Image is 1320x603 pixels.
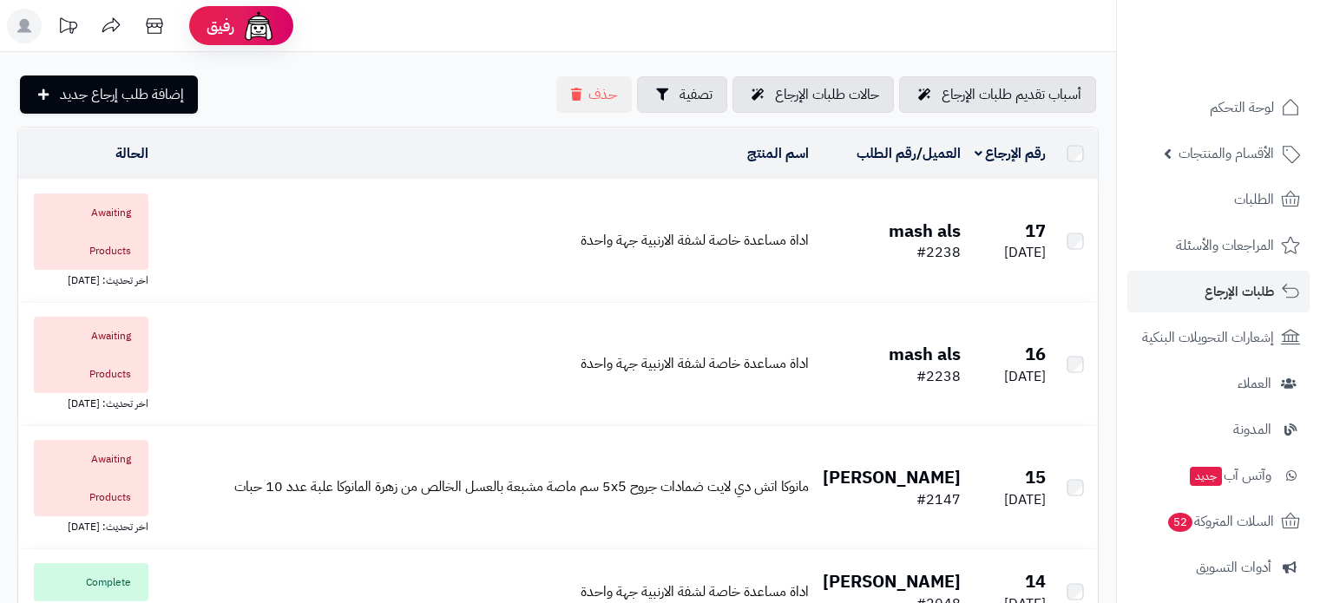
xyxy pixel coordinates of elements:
span: Awaiting Products [34,317,148,393]
div: اخر تحديث: [DATE] [25,270,148,288]
button: حذف [556,76,632,113]
span: #2238 [916,242,961,263]
span: أدوات التسويق [1196,555,1271,580]
span: Awaiting Products [34,193,148,270]
b: [PERSON_NAME] [823,464,961,490]
span: طلبات الإرجاع [1205,279,1274,304]
a: أسباب تقديم طلبات الإرجاع [899,76,1096,113]
span: الأقسام والمنتجات [1179,141,1274,166]
a: اداة مساعدة خاصة لشفة الارنبية جهة واحدة [581,581,809,602]
b: 17 [1025,218,1046,244]
a: طلبات الإرجاع [1127,271,1310,312]
span: حذف [588,84,617,105]
a: لوحة التحكم [1127,87,1310,128]
span: #2238 [916,366,961,387]
div: اخر تحديث: [DATE] [25,393,148,411]
td: / [816,128,968,179]
a: وآتس آبجديد [1127,455,1310,496]
span: إشعارات التحويلات البنكية [1142,325,1274,350]
a: الحالة [115,143,148,164]
a: أدوات التسويق [1127,547,1310,588]
a: رقم الإرجاع [975,143,1047,164]
img: ai-face.png [241,9,276,43]
a: اداة مساعدة خاصة لشفة الارنبية جهة واحدة [581,353,809,374]
span: [DATE] [1004,489,1046,510]
img: logo-2.png [1202,44,1304,81]
span: تصفية [680,84,713,105]
span: الطلبات [1234,187,1274,212]
a: المراجعات والأسئلة [1127,225,1310,266]
a: المدونة [1127,409,1310,450]
b: mash als [889,341,961,367]
span: [DATE] [1004,242,1046,263]
span: رفيق [207,16,234,36]
div: اخر تحديث: [DATE] [25,516,148,534]
button: تصفية [637,76,727,113]
span: وآتس آب [1188,463,1271,488]
span: حالات طلبات الإرجاع [775,84,879,105]
span: Awaiting Products [34,440,148,516]
b: mash als [889,218,961,244]
b: 15 [1025,464,1046,490]
b: 16 [1025,341,1046,367]
a: العميل [923,143,961,164]
span: المراجعات والأسئلة [1176,233,1274,258]
a: إضافة طلب إرجاع جديد [20,75,198,114]
span: Complete [34,563,148,601]
span: السلات المتروكة [1166,509,1274,534]
a: إشعارات التحويلات البنكية [1127,317,1310,358]
a: الطلبات [1127,179,1310,220]
a: مانوكا اتش دي لايت ضمادات جروح 5x5 سم ماصة مشبعة بالعسل الخالص من زهرة المانوكا علبة عدد 10 حبات [234,476,809,497]
span: [DATE] [1004,366,1046,387]
a: رقم الطلب [857,143,916,164]
span: المدونة [1233,417,1271,442]
a: اداة مساعدة خاصة لشفة الارنبية جهة واحدة [581,230,809,251]
a: تحديثات المنصة [46,9,89,48]
span: #2147 [916,489,961,510]
span: 52 [1168,513,1192,532]
a: السلات المتروكة52 [1127,501,1310,542]
a: حالات طلبات الإرجاع [732,76,894,113]
a: العملاء [1127,363,1310,404]
b: [PERSON_NAME] [823,568,961,594]
span: لوحة التحكم [1210,95,1274,120]
b: 14 [1025,568,1046,594]
span: إضافة طلب إرجاع جديد [60,84,184,105]
a: اسم المنتج [747,143,809,164]
span: جديد [1190,467,1222,486]
span: العملاء [1238,371,1271,396]
span: أسباب تقديم طلبات الإرجاع [942,84,1081,105]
